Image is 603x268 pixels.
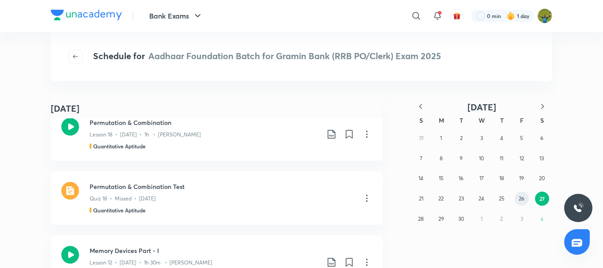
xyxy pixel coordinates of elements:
button: September 4, 2025 [494,131,509,145]
p: Lesson 12 • [DATE] • 1h 30m • [PERSON_NAME] [90,259,212,267]
abbr: Sunday [419,116,423,125]
abbr: September 18, 2025 [499,175,504,181]
abbr: September 29, 2025 [438,215,444,222]
img: ttu [573,203,584,213]
button: Bank Exams [144,7,208,25]
abbr: September 11, 2025 [500,155,503,162]
abbr: September 3, 2025 [480,135,483,141]
p: Lesson 18 • [DATE] • 1h • [PERSON_NAME] [90,131,201,139]
button: September 11, 2025 [494,151,509,166]
abbr: September 19, 2025 [519,175,524,181]
img: Suraj Nager [537,8,552,23]
img: streak [506,11,515,20]
button: September 10, 2025 [475,151,489,166]
button: September 20, 2025 [535,171,549,185]
abbr: September 24, 2025 [479,195,484,202]
button: September 13, 2025 [535,151,549,166]
button: September 17, 2025 [475,171,489,185]
button: September 29, 2025 [434,212,448,226]
img: quiz [61,182,79,200]
button: September 18, 2025 [494,171,509,185]
h4: [DATE] [51,102,79,115]
abbr: Friday [520,116,524,125]
abbr: September 7, 2025 [420,155,422,162]
abbr: September 2, 2025 [460,135,463,141]
abbr: September 8, 2025 [440,155,443,162]
button: September 23, 2025 [454,192,468,206]
abbr: Wednesday [479,116,485,125]
h5: Quantitative Aptitude [93,142,146,150]
abbr: September 5, 2025 [520,135,523,141]
img: Company Logo [51,10,122,20]
abbr: September 20, 2025 [539,175,545,181]
button: September 19, 2025 [515,171,529,185]
abbr: September 1, 2025 [440,135,442,141]
h4: Schedule for [93,49,441,64]
h3: Memory Devices Part - I [90,246,319,255]
abbr: September 21, 2025 [419,195,423,202]
abbr: September 14, 2025 [418,175,423,181]
button: [DATE] [430,102,533,113]
button: September 1, 2025 [434,131,448,145]
a: Permutation & CombinationLesson 18 • [DATE] • 1h • [PERSON_NAME]Quantitative Aptitude [51,107,383,161]
a: quizPermutation & Combination TestQuiz 18 • Missed • [DATE]Quantitative Aptitude [51,171,383,225]
button: September 8, 2025 [434,151,448,166]
abbr: September 26, 2025 [519,195,524,202]
abbr: September 9, 2025 [460,155,463,162]
abbr: September 17, 2025 [479,175,484,181]
abbr: September 6, 2025 [540,135,543,141]
abbr: September 30, 2025 [458,215,464,222]
button: September 16, 2025 [454,171,468,185]
button: September 26, 2025 [515,192,529,206]
h3: Permutation & Combination [90,118,319,127]
abbr: September 4, 2025 [500,135,503,141]
abbr: Thursday [500,116,504,125]
button: September 24, 2025 [475,192,489,206]
button: avatar [450,9,464,23]
abbr: September 27, 2025 [539,195,545,202]
abbr: September 25, 2025 [499,195,505,202]
abbr: September 23, 2025 [459,195,464,202]
button: September 9, 2025 [454,151,468,166]
img: avatar [453,12,461,20]
span: [DATE] [467,101,496,113]
button: September 12, 2025 [515,151,529,166]
button: September 7, 2025 [414,151,428,166]
abbr: September 10, 2025 [479,155,484,162]
abbr: Saturday [540,116,544,125]
abbr: September 28, 2025 [418,215,424,222]
span: Aadhaar Foundation Batch for Gramin Bank (RRB PO/Clerk) Exam 2025 [148,50,441,62]
button: September 3, 2025 [475,131,489,145]
abbr: September 16, 2025 [459,175,464,181]
button: September 22, 2025 [434,192,448,206]
button: September 14, 2025 [414,171,428,185]
button: September 28, 2025 [414,212,428,226]
button: September 6, 2025 [535,131,549,145]
button: September 15, 2025 [434,171,448,185]
abbr: Monday [439,116,444,125]
p: Quiz 18 • Missed • [DATE] [90,195,156,203]
abbr: September 13, 2025 [539,155,544,162]
abbr: September 15, 2025 [439,175,444,181]
button: September 21, 2025 [414,192,428,206]
h3: Permutation & Combination Test [90,182,354,191]
abbr: September 12, 2025 [520,155,524,162]
abbr: Tuesday [460,116,463,125]
button: September 30, 2025 [454,212,468,226]
h5: Quantitative Aptitude [93,206,146,214]
button: September 2, 2025 [454,131,468,145]
button: September 25, 2025 [494,192,509,206]
button: September 5, 2025 [515,131,529,145]
abbr: September 22, 2025 [438,195,444,202]
a: Company Logo [51,10,122,23]
button: September 27, 2025 [535,192,549,206]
